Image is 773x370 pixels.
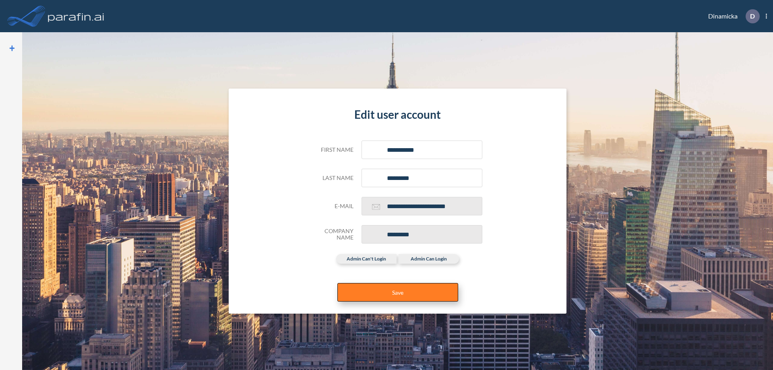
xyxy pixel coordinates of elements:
[336,254,397,264] label: admin can't login
[750,12,755,20] p: D
[313,175,353,182] h5: Last name
[696,9,767,23] div: Dinamicka
[46,8,106,24] img: logo
[313,228,353,242] h5: Company Name
[313,147,353,153] h5: First name
[337,283,458,302] button: Save
[399,254,459,264] label: admin can login
[313,203,353,210] h5: E-mail
[313,108,482,122] h4: Edit user account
